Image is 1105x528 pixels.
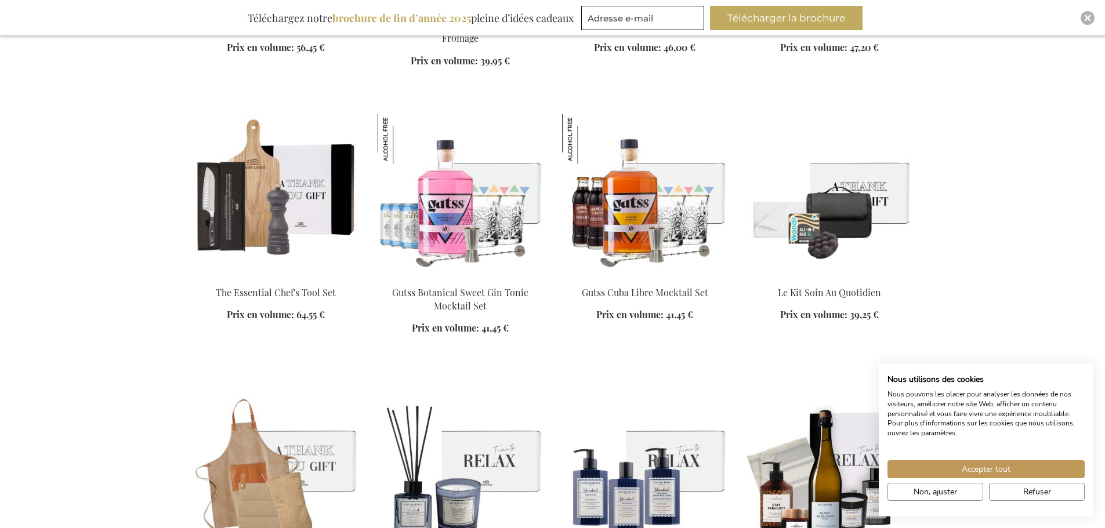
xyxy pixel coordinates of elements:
a: Prix en volume: 56,45 € [227,41,325,54]
p: Nous pouvons les placer pour analyser les données de nos visiteurs, améliorer notre site Web, aff... [887,389,1085,438]
span: 39,95 € [480,54,510,67]
a: Prix en volume: 39,25 € [780,308,879,322]
img: The Everyday Care Kit [747,114,912,276]
a: Prix en volume: 39,95 € [411,54,510,68]
a: Prix en volume: 47,20 € [780,41,879,54]
span: 41,45 € [481,322,509,334]
div: Téléchargez notre pleine d’idées cadeaux [242,6,579,30]
b: brochure de fin d’année 2025 [332,11,471,25]
span: Prix en volume: [412,322,479,334]
span: Accepter tout [962,463,1010,475]
span: Prix en volume: [227,41,294,53]
a: Prix en volume: 46,00 € [594,41,695,54]
button: Télécharger la brochure [710,6,863,30]
a: The Everyday Care Kit [747,272,912,283]
a: The Essential Chef's Tool Set [216,286,336,298]
div: Close [1081,11,1095,25]
span: 47,20 € [850,41,879,53]
h2: Nous utilisons des cookies [887,374,1085,385]
span: 56,45 € [296,41,325,53]
a: Le Kit Soin Au Quotidien [778,286,881,298]
span: Prix en volume: [227,308,294,321]
span: Non, ajuster [914,486,957,498]
form: marketing offers and promotions [581,6,708,34]
img: Gutss Cuba Libre Mocktail Set [562,114,612,164]
button: Refuser tous les cookies [989,483,1085,501]
span: 39,25 € [850,308,879,321]
span: 64,55 € [296,308,325,321]
span: Refuser [1023,486,1051,498]
img: Gutss Botanical Sweet Gin Tonic Mocktail Set [378,114,427,164]
a: Gutss Cuba Libre Mocktail Set [582,286,708,298]
img: Gutss Cuba Libre Mocktail Set [562,114,728,276]
span: Prix en volume: [411,54,478,67]
a: Prix en volume: 64,55 € [227,308,325,322]
a: Gutss Cuba Libre Mocktail Set Gutss Cuba Libre Mocktail Set [562,272,728,283]
a: Prix en volume: 41,45 € [412,322,509,335]
input: Adresse e-mail [581,6,704,30]
img: The Essential Chef's Tool Set [193,114,359,276]
a: Gutss Botanical Sweet Gin Tonic Mocktail Set Gutss Botanical Sweet Gin Tonic Mocktail Set [378,272,544,283]
a: Prix en volume: 41,45 € [596,308,693,322]
button: Accepter tous les cookies [887,460,1085,478]
span: 41,45 € [666,308,693,321]
img: Close [1084,14,1091,21]
span: Prix en volume: [780,308,847,321]
img: Gutss Botanical Sweet Gin Tonic Mocktail Set [378,114,544,276]
span: 46,00 € [664,41,695,53]
span: Prix en volume: [596,308,664,321]
a: Gutss Botanical Sweet Gin Tonic Mocktail Set [392,286,528,312]
button: Ajustez les préférences de cookie [887,483,983,501]
span: Prix en volume: [594,41,661,53]
a: The Essential Chef's Tool Set [193,272,359,283]
span: Prix en volume: [780,41,847,53]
